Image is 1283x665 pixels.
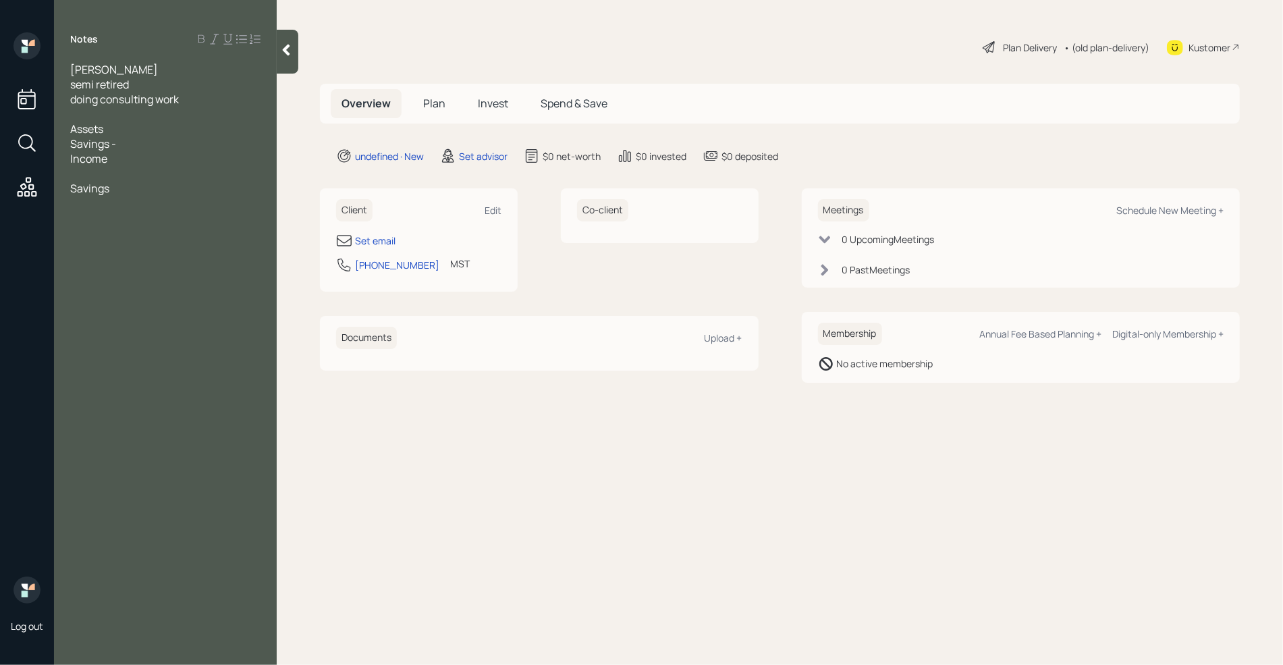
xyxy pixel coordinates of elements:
span: doing consulting work [70,92,179,107]
span: [PERSON_NAME] [70,62,158,77]
div: Annual Fee Based Planning + [979,327,1101,340]
h6: Documents [336,327,397,349]
div: Digital-only Membership + [1112,327,1224,340]
span: Savings - [70,136,116,151]
span: Assets [70,122,103,136]
div: $0 invested [636,149,686,163]
span: Plan [423,96,445,111]
h6: Membership [818,323,882,345]
img: retirable_logo.png [13,577,40,604]
div: MST [450,257,470,271]
span: Invest [478,96,508,111]
div: Schedule New Meeting + [1116,204,1224,217]
div: Set email [355,234,395,248]
div: Plan Delivery [1003,41,1057,55]
div: • (old plan-delivery) [1064,41,1149,55]
h6: Co-client [577,199,628,221]
div: [PHONE_NUMBER] [355,258,439,272]
span: Overview [342,96,391,111]
div: $0 deposited [721,149,778,163]
div: Set advisor [459,149,508,163]
span: Spend & Save [541,96,607,111]
div: 0 Past Meeting s [842,263,910,277]
div: Edit [485,204,501,217]
div: undefined · New [355,149,424,163]
div: No active membership [837,356,933,371]
h6: Meetings [818,199,869,221]
span: Savings [70,181,109,196]
span: semi retired [70,77,129,92]
h6: Client [336,199,373,221]
div: 0 Upcoming Meeting s [842,232,935,246]
div: Log out [11,620,43,633]
div: $0 net-worth [543,149,601,163]
label: Notes [70,32,98,46]
div: Upload + [705,331,742,344]
div: Kustomer [1189,41,1230,55]
span: Income [70,151,107,166]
